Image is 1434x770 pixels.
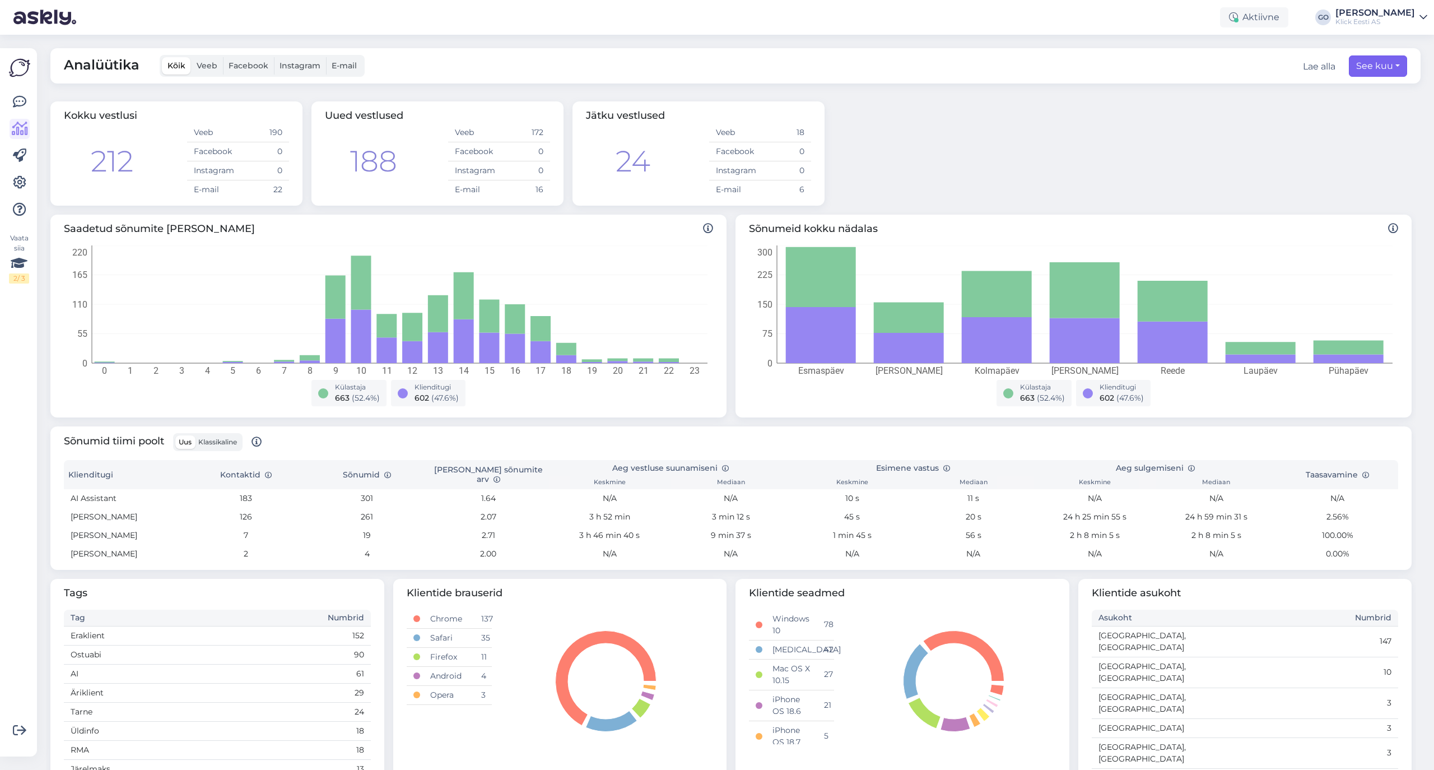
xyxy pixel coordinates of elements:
[1116,393,1144,403] span: ( 47.6 %)
[428,460,550,489] th: [PERSON_NAME] sõnumite arv
[64,610,294,627] th: Tag
[352,393,380,403] span: ( 52.4 %)
[510,365,520,376] tspan: 16
[167,61,185,71] span: Kõik
[1220,7,1288,27] div: Aktiivne
[459,365,469,376] tspan: 14
[335,393,350,403] span: 663
[792,460,1034,476] th: Esimene vastus
[549,545,671,563] td: N/A
[428,526,550,545] td: 2.71
[1335,8,1415,17] div: [PERSON_NAME]
[64,586,371,601] span: Tags
[185,460,307,489] th: Kontaktid
[757,299,772,310] tspan: 150
[153,365,159,376] tspan: 2
[1100,393,1114,403] span: 602
[549,489,671,508] td: N/A
[616,140,650,183] div: 24
[798,365,844,376] tspan: Esmaspäev
[1245,626,1398,657] td: 147
[1303,60,1335,73] div: Lae alla
[913,476,1035,489] th: Mediaan
[238,142,289,161] td: 0
[1161,365,1185,376] tspan: Reede
[64,508,185,526] td: [PERSON_NAME]
[448,161,499,180] td: Instagram
[1092,688,1245,718] td: [GEOGRAPHIC_DATA], [GEOGRAPHIC_DATA]
[766,640,817,659] td: [MEDICAL_DATA]
[749,221,1398,236] span: Sõnumeid kokku nädalas
[448,123,499,142] td: Veeb
[792,508,913,526] td: 45 s
[913,526,1035,545] td: 56 s
[1245,737,1398,768] td: 3
[766,721,817,752] td: iPhone OS 18.7
[238,161,289,180] td: 0
[1335,8,1427,26] a: [PERSON_NAME]Klick Eesti AS
[187,161,238,180] td: Instagram
[1277,460,1398,489] th: Taasavamine
[64,221,713,236] span: Saadetud sõnumite [PERSON_NAME]
[536,365,546,376] tspan: 17
[586,109,665,122] span: Jätku vestlused
[179,438,192,446] span: Uus
[709,161,760,180] td: Instagram
[474,666,491,685] td: 4
[1034,545,1156,563] td: N/A
[382,365,392,376] tspan: 11
[185,508,307,526] td: 126
[1020,382,1065,392] div: Külastaja
[474,647,491,666] td: 11
[179,365,184,376] tspan: 3
[428,508,550,526] td: 2.07
[306,526,428,545] td: 19
[1156,489,1277,508] td: N/A
[760,142,811,161] td: 0
[294,664,371,683] td: 61
[499,180,550,200] td: 16
[64,433,262,451] span: Sõnumid tiimi poolt
[198,438,237,446] span: Klassikaline
[333,365,338,376] tspan: 9
[423,610,474,629] td: Chrome
[325,109,403,122] span: Uued vestlused
[1156,508,1277,526] td: 24 h 59 min 31 s
[549,476,671,489] th: Keskmine
[671,476,792,489] th: Mediaan
[82,358,87,369] tspan: 0
[294,702,371,721] td: 24
[1034,526,1156,545] td: 2 h 8 min 5 s
[613,365,623,376] tspan: 20
[423,685,474,704] td: Opera
[671,526,792,545] td: 9 min 37 s
[1020,393,1035,403] span: 663
[423,628,474,647] td: Safari
[1349,55,1407,77] button: See kuu
[760,161,811,180] td: 0
[690,365,700,376] tspan: 23
[1037,393,1065,403] span: ( 52.4 %)
[428,489,550,508] td: 1.64
[1277,489,1398,508] td: N/A
[485,365,495,376] tspan: 15
[1034,476,1156,489] th: Keskmine
[128,365,133,376] tspan: 1
[230,365,235,376] tspan: 5
[102,365,107,376] tspan: 0
[64,626,294,645] td: Eraklient
[1092,718,1245,737] td: [GEOGRAPHIC_DATA]
[280,61,320,71] span: Instagram
[913,489,1035,508] td: 11 s
[448,142,499,161] td: Facebook
[306,489,428,508] td: 301
[760,123,811,142] td: 18
[709,180,760,200] td: E-mail
[766,690,817,721] td: iPhone OS 18.6
[549,460,792,476] th: Aeg vestluse suunamiseni
[766,659,817,690] td: Mac OS X 10.15
[294,610,371,627] th: Numbrid
[1335,17,1415,26] div: Klick Eesti AS
[474,628,491,647] td: 35
[1245,657,1398,688] td: 10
